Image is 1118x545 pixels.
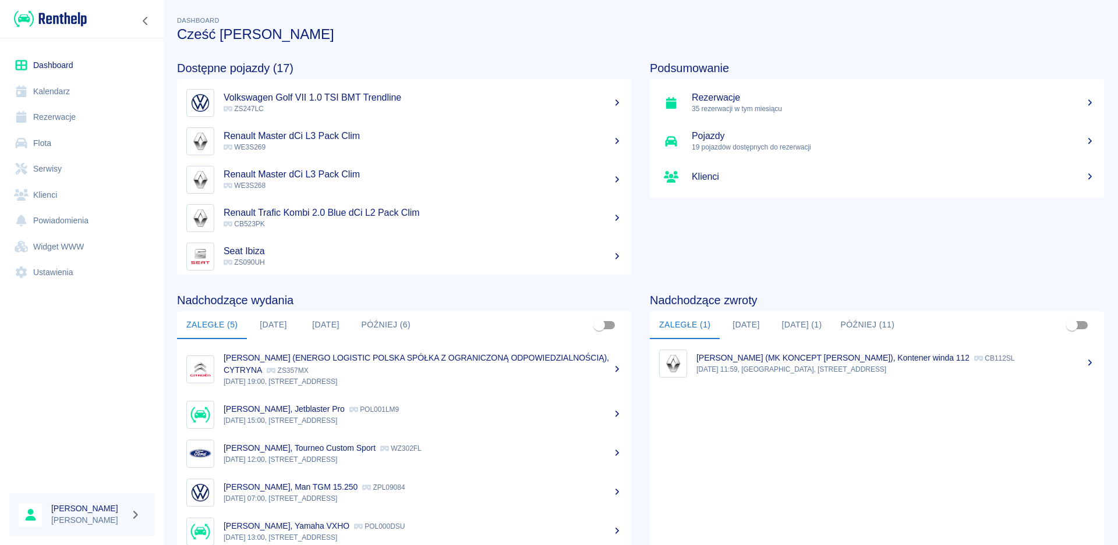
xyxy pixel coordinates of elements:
[720,311,772,339] button: [DATE]
[224,443,376,453] p: [PERSON_NAME], Tourneo Custom Sport
[224,245,622,257] h5: Seat Ibiza
[189,358,211,380] img: Image
[189,404,211,426] img: Image
[177,26,1104,42] h3: Cześć [PERSON_NAME]
[247,311,299,339] button: [DATE]
[9,182,154,208] a: Klienci
[177,237,631,276] a: ImageSeat Ibiza ZS090UH
[177,293,631,307] h4: Nadchodzące wydania
[224,143,266,151] span: WE3S269
[9,104,154,130] a: Rezerwacje
[224,482,358,491] p: [PERSON_NAME], Man TGM 15.250
[588,314,610,336] span: Pokaż przypisane tylko do mnie
[177,311,247,339] button: Zaległe (5)
[189,443,211,465] img: Image
[189,169,211,191] img: Image
[9,9,87,29] a: Renthelp logo
[224,92,622,104] h5: Volkswagen Golf VII 1.0 TSI BMT Trendline
[189,130,211,152] img: Image
[832,311,904,339] button: Później (11)
[9,130,154,156] a: Flota
[189,92,211,114] img: Image
[9,208,154,234] a: Powiadomienia
[349,405,399,414] p: POL001LM9
[650,61,1104,75] h4: Podsumowanie
[772,311,831,339] button: [DATE] (1)
[177,395,631,434] a: Image[PERSON_NAME], Jetblaster Pro POL001LM9[DATE] 15:00, [STREET_ADDRESS]
[354,522,405,530] p: POL000DSU
[692,130,1095,142] h5: Pojazdy
[9,79,154,105] a: Kalendarz
[224,532,622,543] p: [DATE] 13:00, [STREET_ADDRESS]
[224,258,265,266] span: ZS090UH
[650,161,1104,193] a: Klienci
[224,105,264,113] span: ZS247LC
[650,344,1104,383] a: Image[PERSON_NAME] (MK KONCEPT [PERSON_NAME]), Kontener winda 112 CB112SL[DATE] 11:59, [GEOGRAPHI...
[189,245,211,268] img: Image
[137,13,154,29] button: Zwiń nawigację
[9,52,154,79] a: Dashboard
[177,122,631,161] a: ImageRenault Master dCi L3 Pack Clim WE3S269
[692,104,1095,114] p: 35 rezerwacji w tym miesiącu
[177,61,631,75] h4: Dostępne pojazdy (17)
[177,344,631,395] a: Image[PERSON_NAME] (ENERGO LOGISTIC POLSKA SPÓŁKA Z OGRANICZONĄ ODPOWIEDZIALNOŚCIĄ), CYTRYNA ZS35...
[352,311,420,339] button: Później (6)
[1061,314,1083,336] span: Pokaż przypisane tylko do mnie
[224,493,622,504] p: [DATE] 07:00, [STREET_ADDRESS]
[9,156,154,182] a: Serwisy
[51,503,126,514] h6: [PERSON_NAME]
[51,514,126,526] p: [PERSON_NAME]
[224,353,609,375] p: [PERSON_NAME] (ENERGO LOGISTIC POLSKA SPÓŁKA Z OGRANICZONĄ ODPOWIEDZIALNOŚCIĄ), CYTRYNA
[224,207,622,219] h5: Renault Trafic Kombi 2.0 Blue dCi L2 Pack Clim
[9,234,154,260] a: Widget WWW
[177,434,631,473] a: Image[PERSON_NAME], Tourneo Custom Sport WZ302FL[DATE] 12:00, [STREET_ADDRESS]
[224,181,266,190] span: WE3S268
[696,364,1095,375] p: [DATE] 11:59, [GEOGRAPHIC_DATA], [STREET_ADDRESS]
[696,353,970,362] p: [PERSON_NAME] (MK KONCEPT [PERSON_NAME]), Kontener winda 112
[189,482,211,504] img: Image
[9,259,154,286] a: Ustawienia
[177,17,220,24] span: Dashboard
[362,483,405,491] p: ZPL09084
[692,92,1095,104] h5: Rezerwacje
[224,404,345,414] p: [PERSON_NAME], Jetblaster Pro
[224,521,349,530] p: [PERSON_NAME], Yamaha VXHO
[650,122,1104,161] a: Pojazdy19 pojazdów dostępnych do rezerwacji
[224,130,622,142] h5: Renault Master dCi L3 Pack Clim
[177,161,631,199] a: ImageRenault Master dCi L3 Pack Clim WE3S268
[189,521,211,543] img: Image
[692,171,1095,183] h5: Klienci
[14,9,87,29] img: Renthelp logo
[177,84,631,122] a: ImageVolkswagen Golf VII 1.0 TSI BMT Trendline ZS247LC
[662,352,684,375] img: Image
[692,142,1095,152] p: 19 pojazdów dostępnych do rezerwacji
[650,311,720,339] button: Zaległe (1)
[299,311,352,339] button: [DATE]
[177,473,631,512] a: Image[PERSON_NAME], Man TGM 15.250 ZPL09084[DATE] 07:00, [STREET_ADDRESS]
[224,415,622,426] p: [DATE] 15:00, [STREET_ADDRESS]
[224,376,622,387] p: [DATE] 19:00, [STREET_ADDRESS]
[974,354,1014,362] p: CB112SL
[224,454,622,465] p: [DATE] 12:00, [STREET_ADDRESS]
[650,293,1104,307] h4: Nadchodzące zwroty
[189,207,211,229] img: Image
[380,444,422,453] p: WZ302FL
[177,199,631,237] a: ImageRenault Trafic Kombi 2.0 Blue dCi L2 Pack Clim CB523PK
[224,169,622,180] h5: Renault Master dCi L3 Pack Clim
[224,220,265,228] span: CB523PK
[650,84,1104,122] a: Rezerwacje35 rezerwacji w tym miesiącu
[267,366,308,375] p: ZS357MX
